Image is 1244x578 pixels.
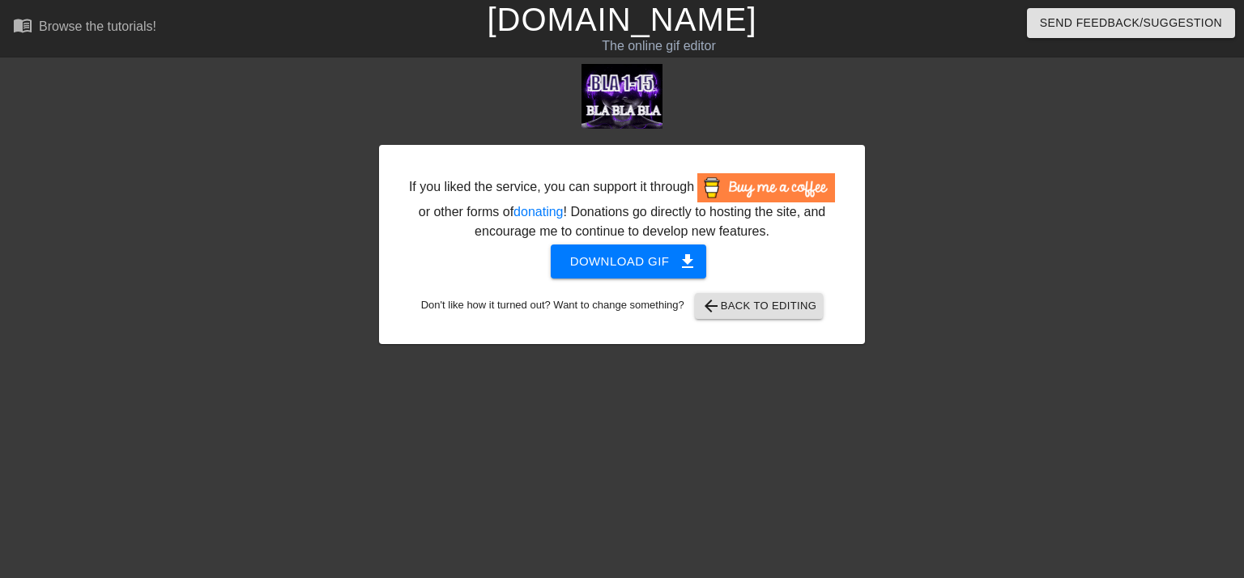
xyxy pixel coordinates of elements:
[695,293,824,319] button: Back to Editing
[697,173,835,202] img: Buy Me A Coffee
[538,253,707,267] a: Download gif
[701,296,817,316] span: Back to Editing
[407,173,837,241] div: If you liked the service, you can support it through or other forms of ! Donations go directly to...
[1027,8,1235,38] button: Send Feedback/Suggestion
[513,205,563,219] a: donating
[551,244,707,278] button: Download gif
[423,36,895,56] div: The online gif editor
[39,19,156,33] div: Browse the tutorials!
[678,252,697,271] span: get_app
[13,15,32,35] span: menu_book
[13,15,156,40] a: Browse the tutorials!
[582,64,662,129] img: j6BbyJjD.gif
[570,251,688,272] span: Download gif
[701,296,721,316] span: arrow_back
[404,293,840,319] div: Don't like how it turned out? Want to change something?
[1040,13,1222,33] span: Send Feedback/Suggestion
[487,2,756,37] a: [DOMAIN_NAME]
